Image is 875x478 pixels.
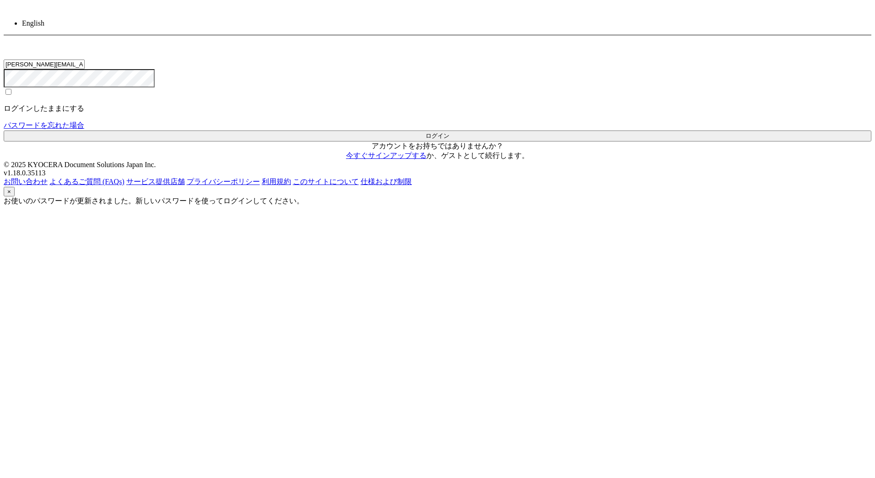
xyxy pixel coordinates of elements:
div: お使いのパスワードが更新されました。新しいパスワードを使ってログインしてください。 [4,196,871,206]
input: メールアドレス [4,60,85,69]
a: パスワードを忘れた場合 [4,121,84,129]
a: ゲストとして続行します [441,152,522,159]
button: × [4,187,15,196]
a: 仕様および制限 [361,178,412,185]
button: ログイン [4,130,871,141]
p: ログインしたままにする [4,104,871,114]
a: よくあるご質問 (FAQs) [49,178,124,185]
span: ログイン [4,12,33,20]
span: v1.18.0.35113 [4,169,45,177]
a: サービス提供店舗 [126,178,185,185]
a: プライバシーポリシー [187,178,260,185]
span: か、 。 [346,152,529,159]
a: このサイトについて [293,178,359,185]
a: English [22,19,44,27]
a: お問い合わせ [4,178,48,185]
span: © 2025 KYOCERA Document Solutions Japan Inc. [4,161,156,168]
p: アカウントをお持ちではありませんか？ [4,141,871,161]
a: 今すぐサインアップする [346,152,427,159]
a: 利用規約 [262,178,291,185]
